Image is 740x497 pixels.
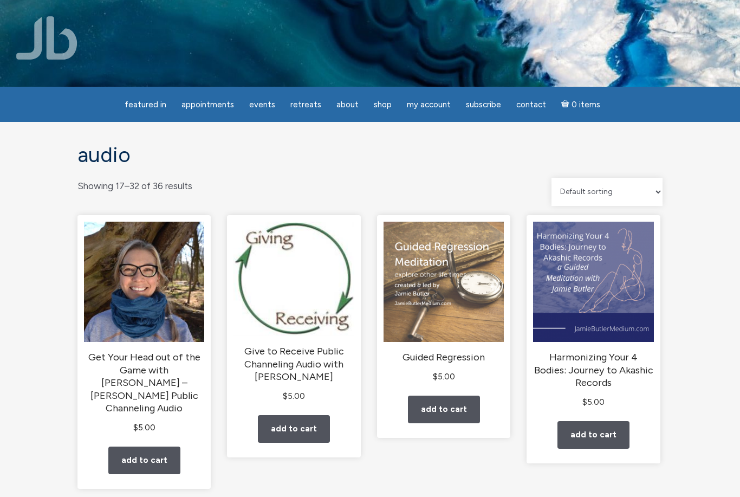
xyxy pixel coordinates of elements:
[533,222,653,409] a: Harmonizing Your 4 Bodies: Journey to Akashic Records $5.00
[283,391,305,401] bdi: 5.00
[561,100,572,109] i: Cart
[233,222,354,336] img: Give to Receive Public Channeling Audio with Jamie Butler
[125,100,166,109] span: featured in
[384,222,504,384] a: Guided Regression $5.00
[284,94,328,115] a: Retreats
[533,351,653,390] h2: Harmonizing Your 4 Bodies: Journey to Akashic Records
[582,397,587,407] span: $
[181,100,234,109] span: Appointments
[459,94,508,115] a: Subscribe
[433,372,438,382] span: $
[108,447,180,474] a: Add to cart: “Get Your Head out of the Game with Seth - Jamie Butler Public Channeling Audio”
[551,178,663,206] select: Shop order
[77,144,663,167] h1: Audio
[243,94,282,115] a: Events
[258,415,330,443] a: Add to cart: “Give to Receive Public Channeling Audio with Jamie Butler”
[408,396,480,423] a: Add to cart: “Guided Regression”
[572,101,600,109] span: 0 items
[384,351,504,364] h2: Guided Regression
[516,100,546,109] span: Contact
[466,100,501,109] span: Subscribe
[367,94,398,115] a: Shop
[330,94,365,115] a: About
[133,423,138,433] span: $
[290,100,321,109] span: Retreats
[84,351,204,415] h2: Get Your Head out of the Game with [PERSON_NAME] – [PERSON_NAME] Public Channeling Audio
[510,94,553,115] a: Contact
[84,222,204,342] img: Get Your Head out of the Game with Seth - Jamie Butler Public Channeling Audio
[175,94,241,115] a: Appointments
[249,100,275,109] span: Events
[557,421,629,449] a: Add to cart: “Harmonizing Your 4 Bodies: Journey to Akashic Records”
[533,222,653,342] img: Harmonizing Your 4 Bodies: Journey to Akashic Records
[374,100,392,109] span: Shop
[384,222,504,342] img: Guided Regression
[84,222,204,435] a: Get Your Head out of the Game with [PERSON_NAME] – [PERSON_NAME] Public Channeling Audio $5.00
[233,345,354,384] h2: Give to Receive Public Channeling Audio with [PERSON_NAME]
[16,16,77,60] img: Jamie Butler. The Everyday Medium
[433,372,455,382] bdi: 5.00
[233,222,354,403] a: Give to Receive Public Channeling Audio with [PERSON_NAME] $5.00
[118,94,173,115] a: featured in
[77,178,192,195] p: Showing 17–32 of 36 results
[283,391,288,401] span: $
[555,93,607,115] a: Cart0 items
[400,94,457,115] a: My Account
[407,100,451,109] span: My Account
[336,100,359,109] span: About
[133,423,155,433] bdi: 5.00
[582,397,605,407] bdi: 5.00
